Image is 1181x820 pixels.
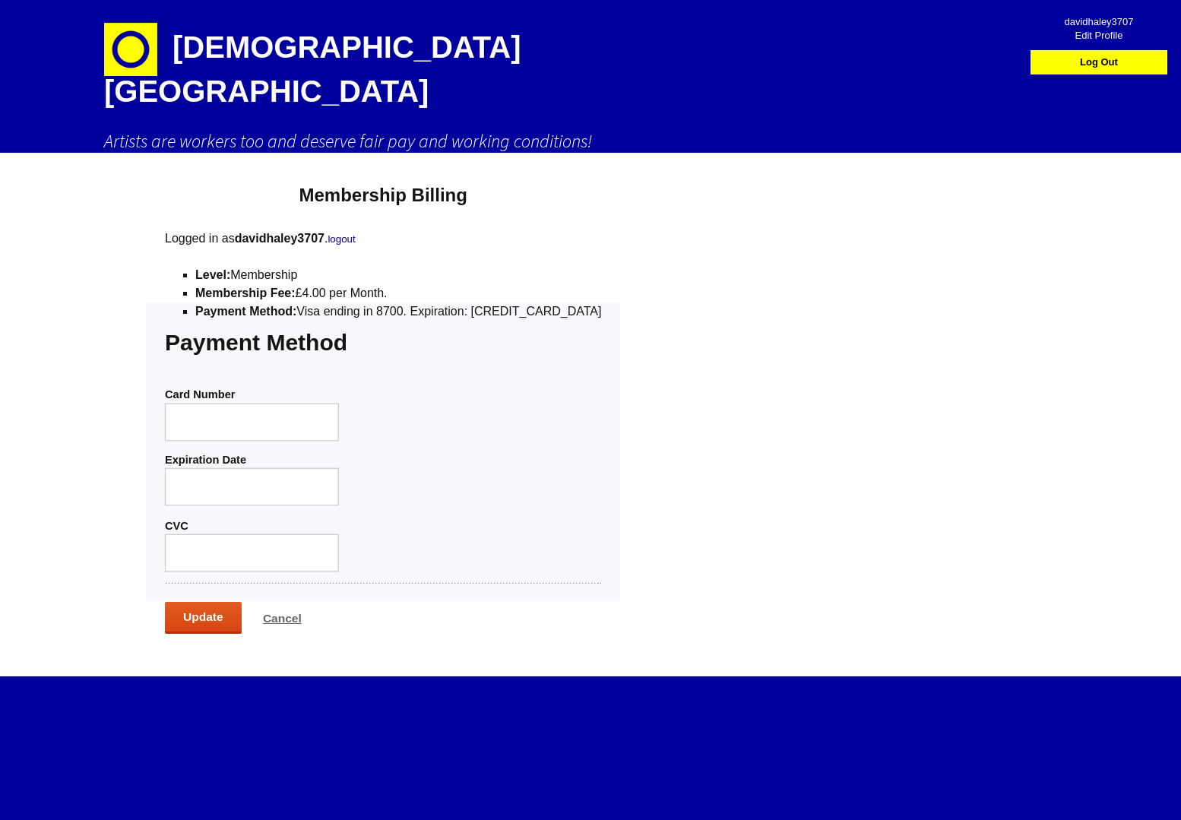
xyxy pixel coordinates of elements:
strong: Level: [195,268,230,281]
h2: Artists are workers too and deserve fair pay and working conditions! [104,129,1077,153]
li: Visa ending in 8700. Expiration: [CREDIT_CARD_DATA] [195,302,601,321]
iframe: Secure card number input frame [176,413,329,430]
iframe: Secure expiration date input frame [176,479,329,495]
img: circle-e1448293145835.png [104,23,157,76]
label: Card Number [165,388,340,401]
input: Update [165,602,242,634]
strong: davidhaley3707 [235,232,325,245]
li: Membership [195,266,601,284]
label: CVC [165,519,601,533]
strong: Membership Fee: [195,287,296,299]
h1: Membership Billing [165,183,601,207]
p: Logged in as . [165,230,601,248]
span: davidhaley3707 [1045,10,1153,24]
iframe: Secure CVC input frame [176,545,329,562]
a: logout [328,233,355,245]
a: Log Out [1034,51,1164,74]
li: £4.00 per Month. [195,284,601,302]
input: Cancel [245,603,320,633]
label: Expiration Date [165,453,601,467]
span: Edit Profile [1045,24,1153,37]
strong: Payment Method: [195,305,296,318]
